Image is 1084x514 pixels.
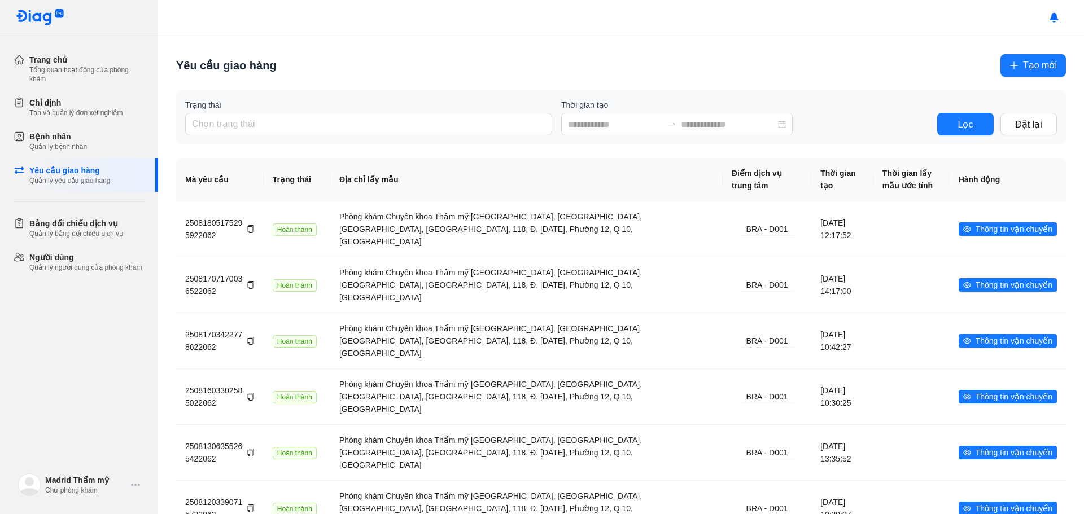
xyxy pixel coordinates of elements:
[29,176,110,185] div: Quản lý yêu cầu giao hàng
[247,449,255,456] span: copy
[811,201,873,257] td: [DATE] 12:17:52
[29,263,142,272] div: Quản lý người dùng của phòng khám
[29,97,123,108] div: Chỉ định
[740,390,794,403] div: BRA - D001
[264,158,330,201] th: Trạng thái
[247,504,255,512] span: copy
[29,165,110,176] div: Yêu cầu giao hàng
[811,158,873,201] th: Thời gian tạo
[811,424,873,480] td: [DATE] 13:35:52
[273,391,317,403] span: Hoàn thành
[339,210,714,248] div: Phòng khám Chuyên khoa Thẩm mỹ [GEOGRAPHIC_DATA], [GEOGRAPHIC_DATA], [GEOGRAPHIC_DATA], [GEOGRAPH...
[937,113,994,135] button: Lọc
[959,334,1057,348] button: eyeThông tin vận chuyển
[976,390,1052,403] span: Thông tin vận chuyển
[16,9,64,27] img: logo
[29,131,87,142] div: Bệnh nhân
[29,218,124,229] div: Bảng đối chiếu dịch vụ
[963,504,971,512] span: eye
[959,390,1057,403] button: eyeThông tin vận chuyển
[185,328,255,353] div: 25081703422778622062
[29,65,145,84] div: Tổng quan hoạt động của phòng khám
[45,475,126,486] div: Madrid Thẩm mỹ
[185,99,552,111] label: Trạng thái
[740,335,794,348] div: BRA - D001
[740,223,794,236] div: BRA - D001
[873,158,950,201] th: Thời gian lấy mẫu ước tính
[185,440,255,465] div: 25081306355265422062
[976,335,1052,347] span: Thông tin vận chuyển
[959,446,1057,459] button: eyeThông tin vận chuyển
[561,99,928,111] label: Thời gian tạo
[330,158,723,201] th: Địa chỉ lấy mẫu
[963,449,971,456] span: eye
[45,486,126,495] div: Chủ phòng khám
[1009,61,1019,70] span: plus
[1015,117,1042,131] span: Đặt lại
[176,158,264,201] th: Mã yêu cầu
[185,217,255,241] div: 25081805175295922062
[273,279,317,292] span: Hoàn thành
[29,142,87,151] div: Quản lý bệnh nhân
[976,446,1052,459] span: Thông tin vận chuyển
[958,117,973,131] span: Lọc
[976,223,1052,235] span: Thông tin vận chuyển
[959,222,1057,236] button: eyeThông tin vận chuyển
[667,120,676,129] span: swap-right
[247,337,255,345] span: copy
[959,278,1057,292] button: eyeThông tin vận chuyển
[29,108,123,117] div: Tạo và quản lý đơn xét nghiệm
[740,446,794,459] div: BRA - D001
[811,368,873,424] td: [DATE] 10:30:25
[963,393,971,401] span: eye
[723,158,811,201] th: Điểm dịch vụ trung tâm
[811,257,873,313] td: [DATE] 14:17:00
[247,393,255,401] span: copy
[273,447,317,459] span: Hoàn thành
[963,225,971,233] span: eye
[185,273,255,297] div: 25081707170036522062
[29,252,142,263] div: Người dùng
[963,337,971,345] span: eye
[950,158,1066,201] th: Hành động
[339,266,714,304] div: Phòng khám Chuyên khoa Thẩm mỹ [GEOGRAPHIC_DATA], [GEOGRAPHIC_DATA], [GEOGRAPHIC_DATA], [GEOGRAPH...
[811,313,873,368] td: [DATE] 10:42:27
[1023,58,1057,72] span: Tạo mới
[18,473,41,496] img: logo
[29,54,145,65] div: Trang chủ
[740,279,794,292] div: BRA - D001
[667,120,676,129] span: to
[273,223,317,236] span: Hoàn thành
[1000,113,1057,135] button: Đặt lại
[247,225,255,233] span: copy
[339,434,714,471] div: Phòng khám Chuyên khoa Thẩm mỹ [GEOGRAPHIC_DATA], [GEOGRAPHIC_DATA], [GEOGRAPHIC_DATA], [GEOGRAPH...
[29,229,124,238] div: Quản lý bảng đối chiếu dịch vụ
[339,378,714,415] div: Phòng khám Chuyên khoa Thẩm mỹ [GEOGRAPHIC_DATA], [GEOGRAPHIC_DATA], [GEOGRAPHIC_DATA], [GEOGRAPH...
[976,279,1052,291] span: Thông tin vận chuyển
[1000,54,1066,77] button: plusTạo mới
[185,384,255,409] div: 25081603302585022062
[176,58,277,73] div: Yêu cầu giao hàng
[339,322,714,359] div: Phòng khám Chuyên khoa Thẩm mỹ [GEOGRAPHIC_DATA], [GEOGRAPHIC_DATA], [GEOGRAPHIC_DATA], [GEOGRAPH...
[963,281,971,289] span: eye
[247,281,255,289] span: copy
[273,335,317,348] span: Hoàn thành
